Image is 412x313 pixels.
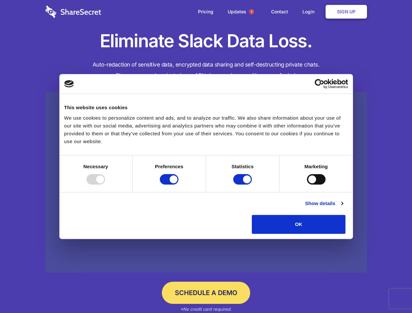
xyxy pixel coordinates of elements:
img: logo [64,80,74,87]
div: This website uses cookies [64,104,348,112]
img: logo-wordmark-white-trans-d4663122ce5f474addd5e946df7df03e33cb6a1c49d2221995e7729f52c070b2.svg [45,6,101,18]
a: Pricing [191,2,220,22]
a: Show details [305,200,343,207]
strong: Marketing [304,164,328,169]
a: Contact [265,2,295,22]
a: Sign Up [326,5,367,19]
em: *No credit card required. [180,306,232,312]
span: 1 [249,9,254,14]
button: OK [252,215,345,234]
h1: Eliminate Slack Data Loss. [45,29,367,53]
a: Usercentrics Cookiebot - opens in a new window [291,79,348,89]
strong: Statistics [232,164,254,169]
a: Login [296,2,324,22]
div: We use cookies to personalize content and ads, and to analyze our traffic. We also share informat... [64,114,348,145]
strong: Preferences [155,164,183,169]
h4: Auto-redaction of sensitive data, encrypted data sharing and self-destructing private chats. Shar... [45,59,367,81]
strong: Necessary [84,164,108,169]
a: Wistia video thumbnail [45,92,367,273]
a: Schedule a Demo [162,282,250,304]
